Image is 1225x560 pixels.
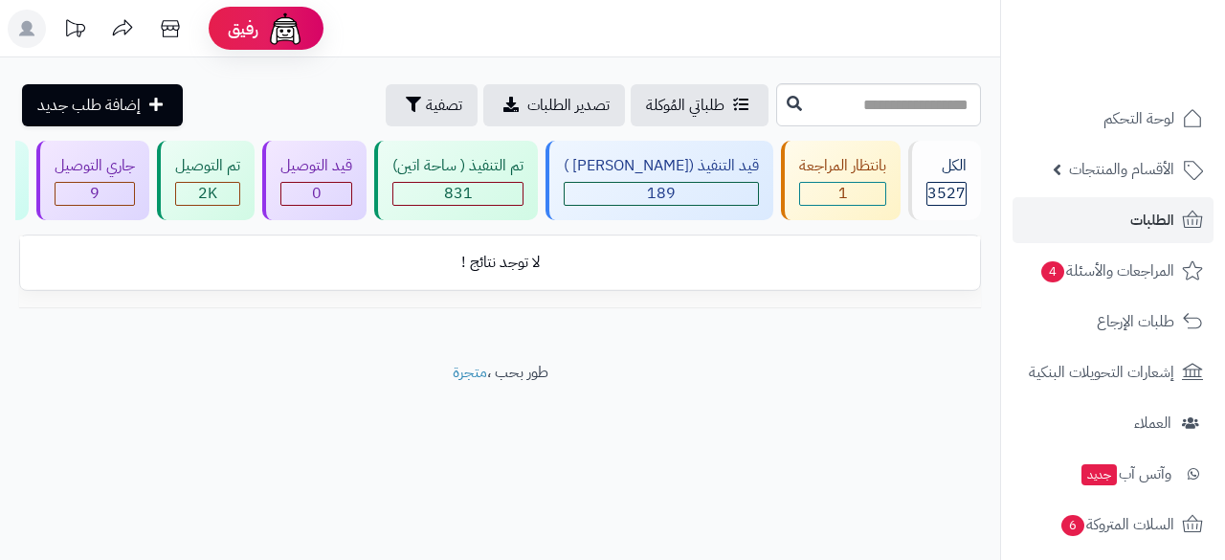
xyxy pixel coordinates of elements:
[1041,261,1064,282] span: 4
[483,84,625,126] a: تصدير الطلبات
[266,10,304,48] img: ai-face.png
[1069,156,1174,183] span: الأقسام والمنتجات
[56,183,134,205] div: 9
[1134,410,1171,437] span: العملاء
[392,155,523,177] div: تم التنفيذ ( ساحة اتين)
[258,141,370,220] a: قيد التوصيل 0
[1097,308,1174,335] span: طلبات الإرجاع
[453,361,487,384] a: متجرة
[631,84,768,126] a: طلباتي المُوكلة
[647,182,676,205] span: 189
[22,84,183,126] a: إضافة طلب جديد
[1013,349,1214,395] a: إشعارات التحويلات البنكية
[1059,511,1174,538] span: السلات المتروكة
[90,182,100,205] span: 9
[527,94,610,117] span: تصدير الطلبات
[20,236,980,289] td: لا توجد نتائج !
[838,182,848,205] span: 1
[281,183,351,205] div: 0
[1080,460,1171,487] span: وآتس آب
[198,182,217,205] span: 2K
[228,17,258,40] span: رفيق
[1103,105,1174,132] span: لوحة التحكم
[1130,207,1174,234] span: الطلبات
[1013,400,1214,446] a: العملاء
[777,141,904,220] a: بانتظار المراجعة 1
[176,183,239,205] div: 2049
[1081,464,1117,485] span: جديد
[33,141,153,220] a: جاري التوصيل 9
[153,141,258,220] a: تم التوصيل 2K
[51,10,99,53] a: تحديثات المنصة
[175,155,240,177] div: تم التوصيل
[312,182,322,205] span: 0
[1029,359,1174,386] span: إشعارات التحويلات البنكية
[565,183,758,205] div: 189
[55,155,135,177] div: جاري التوصيل
[393,183,523,205] div: 831
[1013,96,1214,142] a: لوحة التحكم
[1013,299,1214,345] a: طلبات الإرجاع
[1039,258,1174,284] span: المراجعات والأسئلة
[1095,45,1207,85] img: logo-2.png
[1013,451,1214,497] a: وآتس آبجديد
[904,141,985,220] a: الكل3527
[1013,502,1214,548] a: السلات المتروكة6
[564,155,759,177] div: قيد التنفيذ ([PERSON_NAME] )
[370,141,542,220] a: تم التنفيذ ( ساحة اتين) 831
[542,141,777,220] a: قيد التنفيذ ([PERSON_NAME] ) 189
[646,94,724,117] span: طلباتي المُوكلة
[1013,197,1214,243] a: الطلبات
[1061,515,1084,536] span: 6
[386,84,478,126] button: تصفية
[926,155,967,177] div: الكل
[1013,248,1214,294] a: المراجعات والأسئلة4
[927,182,966,205] span: 3527
[799,155,886,177] div: بانتظار المراجعة
[37,94,141,117] span: إضافة طلب جديد
[280,155,352,177] div: قيد التوصيل
[426,94,462,117] span: تصفية
[800,183,885,205] div: 1
[444,182,473,205] span: 831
